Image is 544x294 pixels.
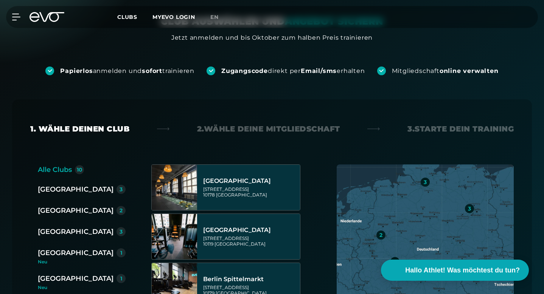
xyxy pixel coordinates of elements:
[210,13,228,22] a: en
[120,229,123,234] div: 3
[38,184,113,195] div: [GEOGRAPHIC_DATA]
[424,179,427,185] div: 3
[440,67,499,74] strong: online verwalten
[60,67,194,75] div: anmelden und trainieren
[203,186,298,198] div: [STREET_ADDRESS] 10178 [GEOGRAPHIC_DATA]
[117,13,152,20] a: Clubs
[38,260,132,264] div: Neu
[379,232,382,238] div: 2
[152,214,197,259] img: Berlin Rosenthaler Platz
[203,177,298,185] div: [GEOGRAPHIC_DATA]
[152,14,195,20] a: MYEVO LOGIN
[120,208,123,213] div: 2
[60,67,93,74] strong: Papierlos
[381,260,529,281] button: Hallo Athlet! Was möchtest du tun?
[30,124,129,134] div: 1. Wähle deinen Club
[197,124,340,134] div: 2. Wähle deine Mitgliedschaft
[38,205,113,216] div: [GEOGRAPHIC_DATA]
[117,14,137,20] span: Clubs
[221,67,365,75] div: direkt per erhalten
[468,206,471,211] div: 3
[301,67,337,74] strong: Email/sms
[120,250,122,255] div: 1
[203,226,298,234] div: [GEOGRAPHIC_DATA]
[394,259,396,264] div: 1
[407,124,514,134] div: 3. Starte dein Training
[221,67,268,74] strong: Zugangscode
[38,285,126,290] div: Neu
[142,67,162,74] strong: sofort
[152,165,197,210] img: Berlin Alexanderplatz
[405,265,520,275] span: Hallo Athlet! Was möchtest du tun?
[38,248,113,258] div: [GEOGRAPHIC_DATA]
[203,275,298,283] div: Berlin Spittelmarkt
[392,67,499,75] div: Mitgliedschaft
[120,187,123,192] div: 3
[203,235,298,247] div: [STREET_ADDRESS] 10119 [GEOGRAPHIC_DATA]
[210,14,219,20] span: en
[77,167,82,172] div: 10
[38,164,72,175] div: Alle Clubs
[171,33,373,42] div: Jetzt anmelden und bis Oktober zum halben Preis trainieren
[120,276,122,281] div: 1
[38,273,113,284] div: [GEOGRAPHIC_DATA]
[38,226,113,237] div: [GEOGRAPHIC_DATA]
